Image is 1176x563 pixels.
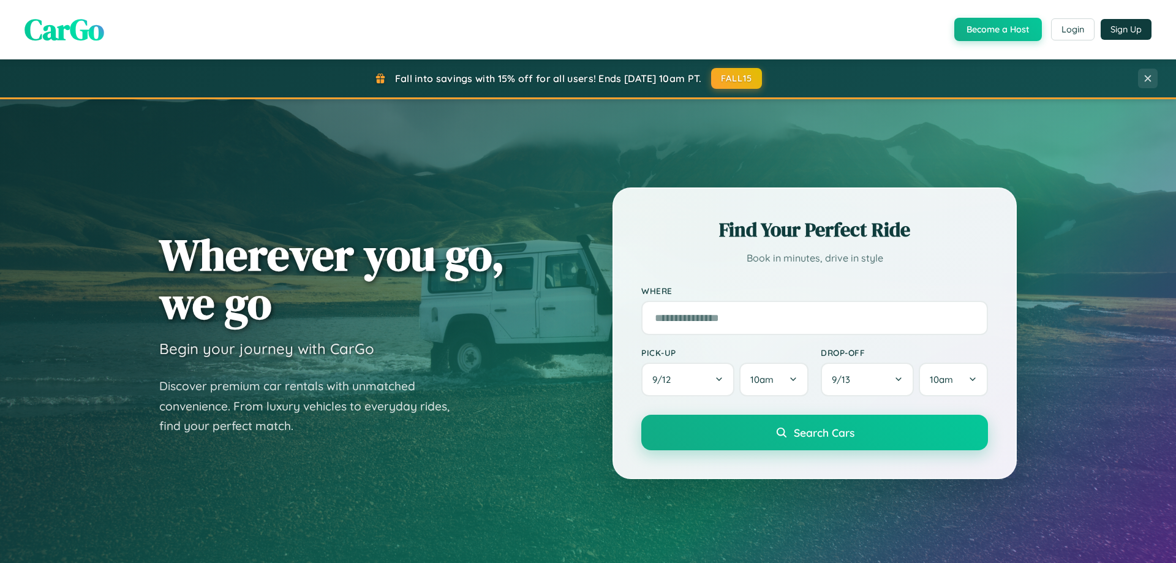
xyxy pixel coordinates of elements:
[750,374,774,385] span: 10am
[711,68,763,89] button: FALL15
[954,18,1042,41] button: Become a Host
[1101,19,1151,40] button: Sign Up
[794,426,854,439] span: Search Cars
[159,339,374,358] h3: Begin your journey with CarGo
[159,376,466,436] p: Discover premium car rentals with unmatched convenience. From luxury vehicles to everyday rides, ...
[821,363,914,396] button: 9/13
[919,363,988,396] button: 10am
[930,374,953,385] span: 10am
[739,363,809,396] button: 10am
[832,374,856,385] span: 9 / 13
[652,374,677,385] span: 9 / 12
[641,363,734,396] button: 9/12
[395,72,702,85] span: Fall into savings with 15% off for all users! Ends [DATE] 10am PT.
[641,415,988,450] button: Search Cars
[641,249,988,267] p: Book in minutes, drive in style
[821,347,988,358] label: Drop-off
[641,285,988,296] label: Where
[641,347,809,358] label: Pick-up
[1051,18,1095,40] button: Login
[24,9,104,50] span: CarGo
[159,230,505,327] h1: Wherever you go, we go
[641,216,988,243] h2: Find Your Perfect Ride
